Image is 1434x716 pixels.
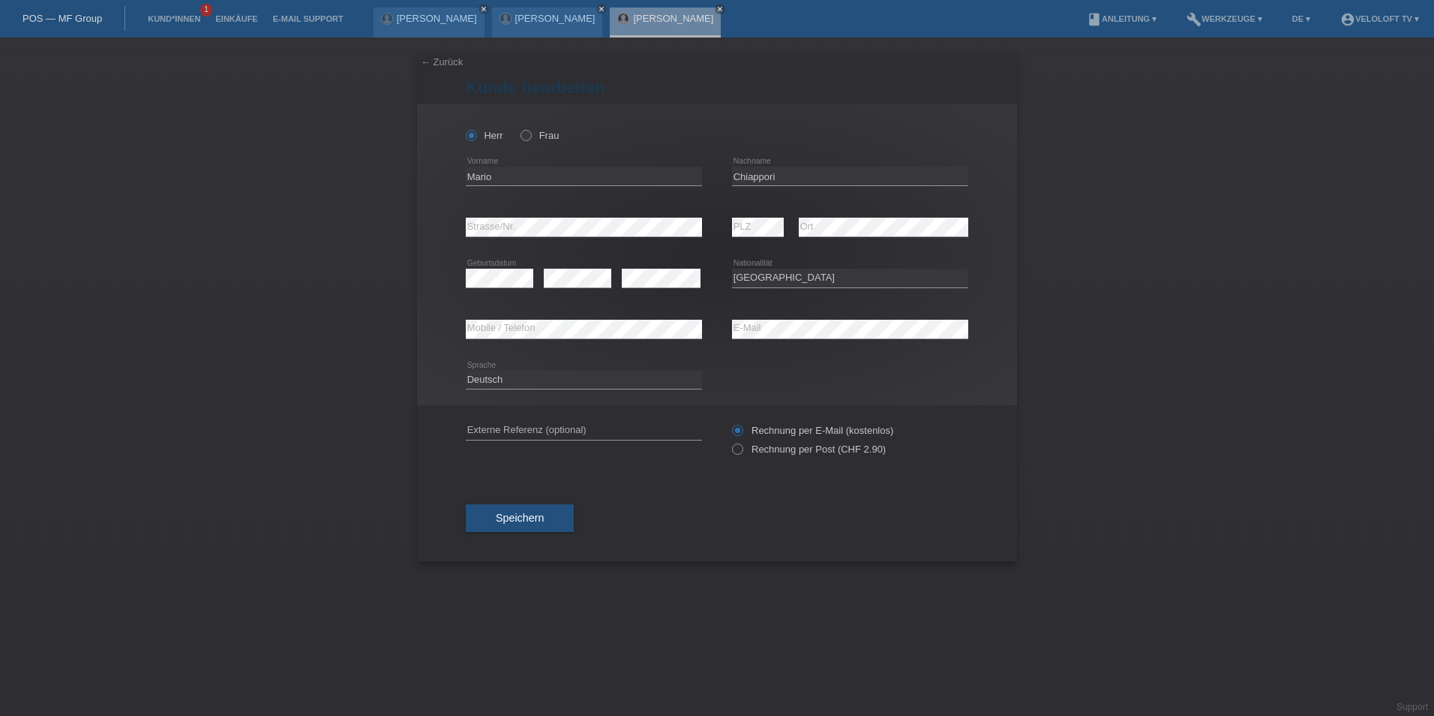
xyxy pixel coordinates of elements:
a: [PERSON_NAME] [397,13,477,24]
input: Rechnung per Post (CHF 2.90) [732,444,742,462]
a: Support [1396,702,1428,712]
a: DE ▾ [1285,14,1318,23]
i: close [480,5,487,13]
label: Frau [520,130,559,141]
i: close [716,5,724,13]
span: 1 [200,4,212,17]
input: Frau [520,130,530,140]
a: close [478,4,489,14]
span: Speichern [496,512,544,524]
a: [PERSON_NAME] [515,13,595,24]
button: Speichern [466,504,574,533]
a: Kund*innen [140,14,208,23]
a: close [596,4,607,14]
label: Rechnung per Post (CHF 2.90) [732,444,886,455]
i: account_circle [1340,12,1355,27]
i: book [1087,12,1102,27]
input: Herr [466,130,475,140]
a: Einkäufe [208,14,265,23]
a: [PERSON_NAME] [633,13,713,24]
input: Rechnung per E-Mail (kostenlos) [732,425,742,444]
i: build [1186,12,1201,27]
i: close [598,5,605,13]
a: buildWerkzeuge ▾ [1179,14,1270,23]
a: POS — MF Group [22,13,102,24]
label: Herr [466,130,503,141]
h1: Kunde bearbeiten [466,78,968,97]
a: account_circleVeloLoft TV ▾ [1333,14,1426,23]
a: close [715,4,725,14]
label: Rechnung per E-Mail (kostenlos) [732,425,893,436]
a: ← Zurück [421,56,463,68]
a: bookAnleitung ▾ [1079,14,1164,23]
a: E-Mail Support [265,14,351,23]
